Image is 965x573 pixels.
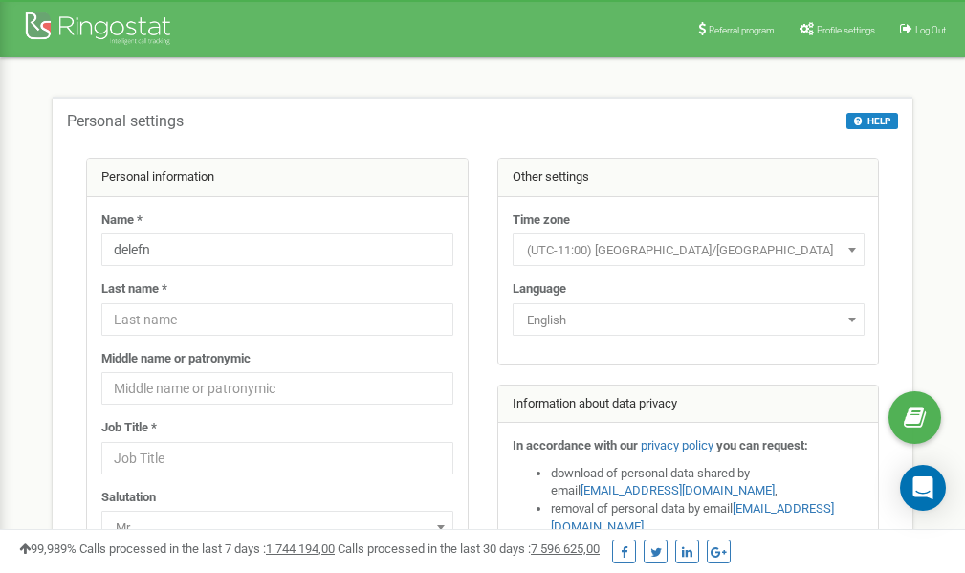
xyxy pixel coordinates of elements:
span: (UTC-11:00) Pacific/Midway [519,237,858,264]
input: Last name [101,303,453,336]
span: Mr. [101,511,453,543]
span: Referral program [709,25,775,35]
label: Salutation [101,489,156,507]
label: Time zone [513,211,570,230]
span: Calls processed in the last 7 days : [79,541,335,556]
span: 99,989% [19,541,77,556]
a: privacy policy [641,438,713,452]
li: removal of personal data by email , [551,500,865,536]
u: 1 744 194,00 [266,541,335,556]
div: Information about data privacy [498,386,879,424]
label: Language [513,280,566,298]
span: English [519,307,858,334]
span: English [513,303,865,336]
span: Mr. [108,515,447,541]
div: Open Intercom Messenger [900,465,946,511]
span: Calls processed in the last 30 days : [338,541,600,556]
strong: you can request: [716,438,808,452]
strong: In accordance with our [513,438,638,452]
h5: Personal settings [67,113,184,130]
button: HELP [846,113,898,129]
span: Log Out [915,25,946,35]
div: Personal information [87,159,468,197]
a: [EMAIL_ADDRESS][DOMAIN_NAME] [581,483,775,497]
u: 7 596 625,00 [531,541,600,556]
input: Middle name or patronymic [101,372,453,405]
input: Job Title [101,442,453,474]
label: Job Title * [101,419,157,437]
label: Last name * [101,280,167,298]
label: Name * [101,211,143,230]
input: Name [101,233,453,266]
li: download of personal data shared by email , [551,465,865,500]
label: Middle name or patronymic [101,350,251,368]
span: Profile settings [817,25,875,35]
span: (UTC-11:00) Pacific/Midway [513,233,865,266]
div: Other settings [498,159,879,197]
